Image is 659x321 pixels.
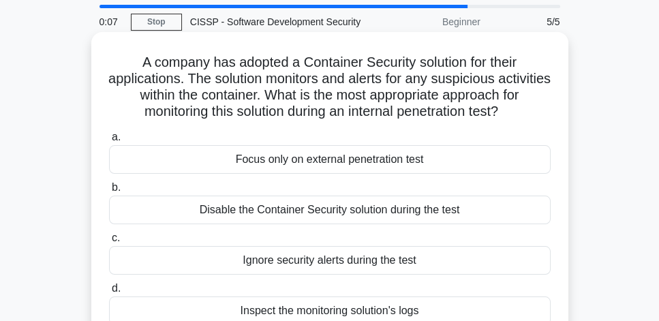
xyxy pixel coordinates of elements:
div: Disable the Container Security solution during the test [109,196,551,224]
div: 0:07 [91,8,131,35]
span: c. [112,232,120,243]
h5: A company has adopted a Container Security solution for their applications. The solution monitors... [108,54,552,121]
div: CISSP - Software Development Security [182,8,369,35]
div: Ignore security alerts during the test [109,246,551,275]
div: Beginner [369,8,489,35]
span: a. [112,131,121,142]
div: Focus only on external penetration test [109,145,551,174]
div: 5/5 [489,8,568,35]
span: b. [112,181,121,193]
span: d. [112,282,121,294]
a: Stop [131,14,182,31]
